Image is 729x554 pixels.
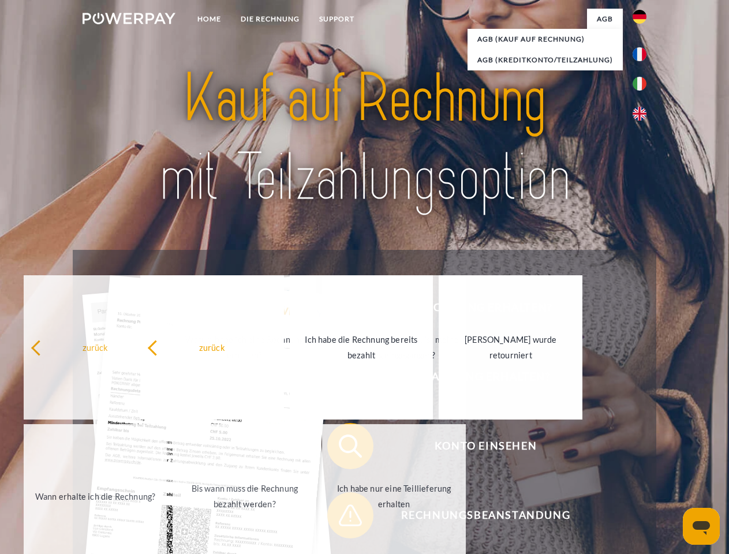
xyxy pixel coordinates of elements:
[231,9,309,29] a: DIE RECHNUNG
[344,423,627,469] span: Konto einsehen
[188,9,231,29] a: Home
[83,13,175,24] img: logo-powerpay-white.svg
[110,55,619,221] img: title-powerpay_de.svg
[329,481,459,512] div: Ich habe nur eine Teillieferung erhalten
[31,488,160,504] div: Wann erhalte ich die Rechnung?
[31,339,160,355] div: zurück
[468,50,623,70] a: AGB (Kreditkonto/Teilzahlung)
[633,10,646,24] img: de
[468,29,623,50] a: AGB (Kauf auf Rechnung)
[633,47,646,61] img: fr
[587,9,623,29] a: agb
[309,9,364,29] a: SUPPORT
[147,339,277,355] div: zurück
[446,332,575,363] div: [PERSON_NAME] wurde retourniert
[344,492,627,538] span: Rechnungsbeanstandung
[633,107,646,121] img: en
[297,332,427,363] div: Ich habe die Rechnung bereits bezahlt
[633,77,646,91] img: it
[683,508,720,545] iframe: Schaltfläche zum Öffnen des Messaging-Fensters
[180,481,309,512] div: Bis wann muss die Rechnung bezahlt werden?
